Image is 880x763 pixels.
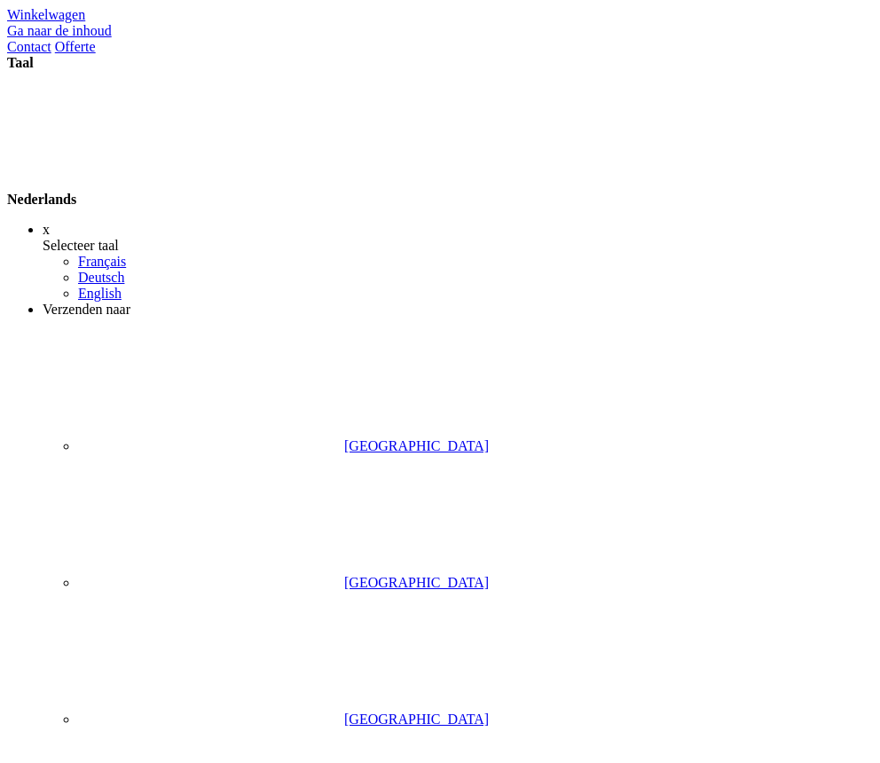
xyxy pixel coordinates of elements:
[78,254,126,269] a: Français
[43,222,873,238] div: x
[78,575,489,590] a: [GEOGRAPHIC_DATA]
[7,55,34,70] span: Taal
[7,39,51,54] a: Contact
[55,39,96,54] a: Offerte
[7,23,112,38] a: Ga naar de inhoud
[7,7,85,22] a: Winkelwagen
[43,302,873,318] div: Verzenden naar
[78,712,489,727] a: [GEOGRAPHIC_DATA]
[7,71,873,208] div: Nederlands
[78,438,489,453] a: [GEOGRAPHIC_DATA]
[43,238,873,254] div: Selecteer taal
[78,286,122,301] a: English
[78,270,124,285] a: Deutsch
[7,192,76,207] span: Nederlands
